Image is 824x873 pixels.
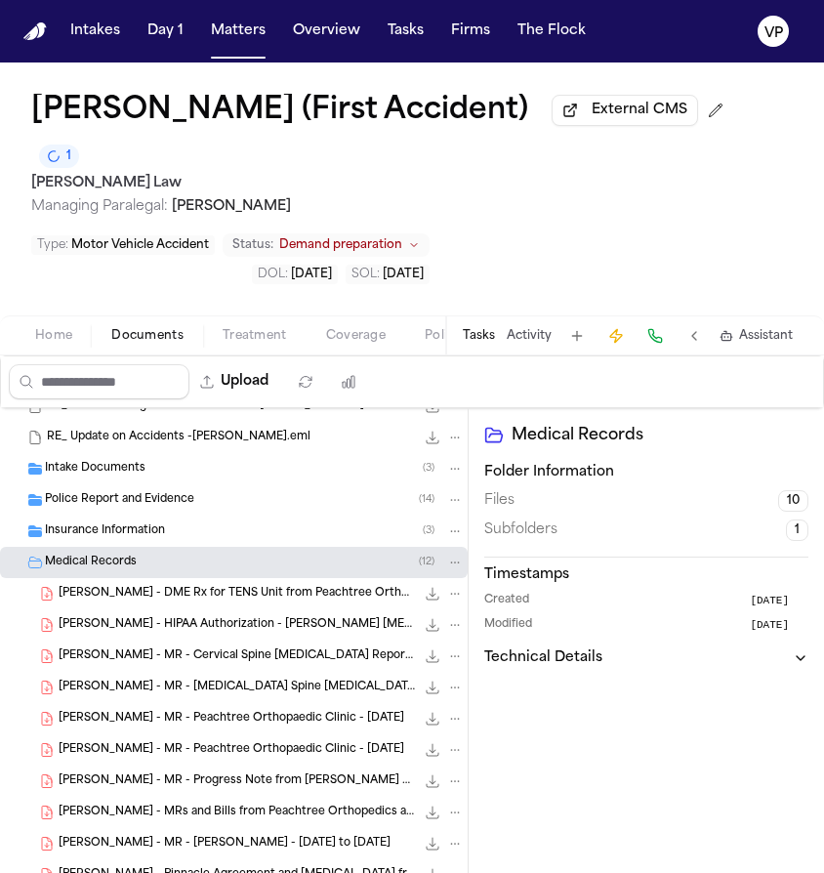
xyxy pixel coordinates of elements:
[484,648,602,668] h3: Technical Details
[512,424,808,447] h2: Medical Records
[419,494,434,505] span: ( 14 )
[45,461,145,478] span: Intake Documents
[602,322,630,350] button: Create Immediate Task
[35,328,72,344] span: Home
[425,328,462,344] span: Police
[59,617,415,634] span: [PERSON_NAME] - HIPAA Authorization - [PERSON_NAME] [MEDICAL_DATA]
[423,584,442,603] button: Download L. Brehm - DME Rx for TENS Unit from Peachtree Orthopaedic - 12.10.24
[285,14,368,49] button: Overview
[59,648,415,665] span: [PERSON_NAME] - MR - Cervical Spine [MEDICAL_DATA] Report from Advanced Imaging Centers - [DATE]
[31,199,168,214] span: Managing Paralegal:
[47,430,310,446] span: RE_ Update on Accidents -[PERSON_NAME].eml
[739,328,793,344] span: Assistant
[351,269,380,280] span: SOL :
[346,265,430,284] button: Edit SOL: 2026-07-23
[423,709,442,728] button: Download L. Brehm - MR - Peachtree Orthopaedic Clinic - 11.8.24
[223,233,430,257] button: Change status from Demand preparation
[510,14,594,49] button: The Flock
[59,586,415,603] span: [PERSON_NAME] - DME Rx for TENS Unit from Peachtree Orthopaedic - [DATE]
[463,328,495,344] button: Tasks
[380,14,432,49] button: Tasks
[484,593,529,609] span: Created
[252,265,338,284] button: Edit DOL: 2024-07-23
[423,463,434,474] span: ( 3 )
[443,14,498,49] button: Firms
[31,172,793,195] h2: [PERSON_NAME] Law
[423,771,442,791] button: Download L. Brehm - MR - Progress Note from David Tran MD - 5.21.25
[786,520,808,541] span: 1
[59,742,404,759] span: [PERSON_NAME] - MR - Peachtree Orthopaedic Clinic - [DATE]
[71,239,209,251] span: Motor Vehicle Accident
[232,237,273,253] span: Status:
[291,269,332,280] span: [DATE]
[59,836,391,852] span: [PERSON_NAME] - MR - [PERSON_NAME] - [DATE] to [DATE]
[23,22,47,41] a: Home
[423,678,442,697] button: Download L. Brehm - MR - Lumbar Spine MRI Report from Advanced Imaging Centers - 8.10.22
[140,14,191,49] button: Day 1
[592,101,687,120] span: External CMS
[9,364,189,399] input: Search files
[31,94,528,129] button: Edit matter name
[62,14,128,49] button: Intakes
[59,773,415,790] span: [PERSON_NAME] - MR - Progress Note from [PERSON_NAME] MD - [DATE]
[750,593,808,609] button: [DATE]
[59,805,415,821] span: [PERSON_NAME] - MRs and Bills from Peachtree Orthopedics and Others - 7.2024 to 5.2025
[750,617,808,634] button: [DATE]
[189,364,280,399] button: Upload
[111,328,184,344] span: Documents
[484,520,557,540] span: Subfolders
[423,803,442,822] button: Download L. Brehm - MRs and Bills from Peachtree Orthopedics and Others - 7.2024 to 5.2025
[203,14,273,49] button: Matters
[45,555,137,571] span: Medical Records
[223,328,287,344] span: Treatment
[31,235,215,255] button: Edit Type: Motor Vehicle Accident
[750,593,789,609] span: [DATE]
[750,617,789,634] span: [DATE]
[423,646,442,666] button: Download L. Brehm - MR - Cervical Spine MRI Report from Advanced Imaging Centers - 8.10.22
[423,615,442,635] button: Download L. Brehm - HIPAA Authorization - Watts Chiropractic
[423,525,434,536] span: ( 3 )
[279,237,402,253] span: Demand preparation
[484,565,808,585] h3: Timestamps
[423,740,442,760] button: Download L. Brehm - MR - Peachtree Orthopaedic Clinic - 9.26.24
[45,523,165,540] span: Insurance Information
[563,322,591,350] button: Add Task
[37,239,68,251] span: Type :
[39,145,79,168] button: 1 active task
[720,328,793,344] button: Assistant
[326,328,386,344] span: Coverage
[641,322,669,350] button: Make a Call
[484,617,532,634] span: Modified
[45,492,194,509] span: Police Report and Evidence
[258,269,288,280] span: DOL :
[59,680,415,696] span: [PERSON_NAME] - MR - [MEDICAL_DATA] Spine [MEDICAL_DATA] Report from Advanced Imaging Centers - [...
[66,148,71,164] span: 1
[23,22,47,41] img: Finch Logo
[423,834,442,853] button: Download L. Brehm - MR - Watts Chiro - 7.29.24 to 7.31.24
[31,94,528,129] h1: [PERSON_NAME] (First Accident)
[484,491,515,511] span: Files
[172,199,291,214] span: [PERSON_NAME]
[423,428,442,447] button: Download RE_ Update on Accidents -Brehm.eml
[778,490,808,512] span: 10
[552,95,698,126] button: External CMS
[59,711,404,727] span: [PERSON_NAME] - MR - Peachtree Orthopaedic Clinic - [DATE]
[419,557,434,567] span: ( 12 )
[507,328,552,344] button: Activity
[484,463,808,482] h3: Folder Information
[484,648,808,668] button: Technical Details
[383,269,424,280] span: [DATE]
